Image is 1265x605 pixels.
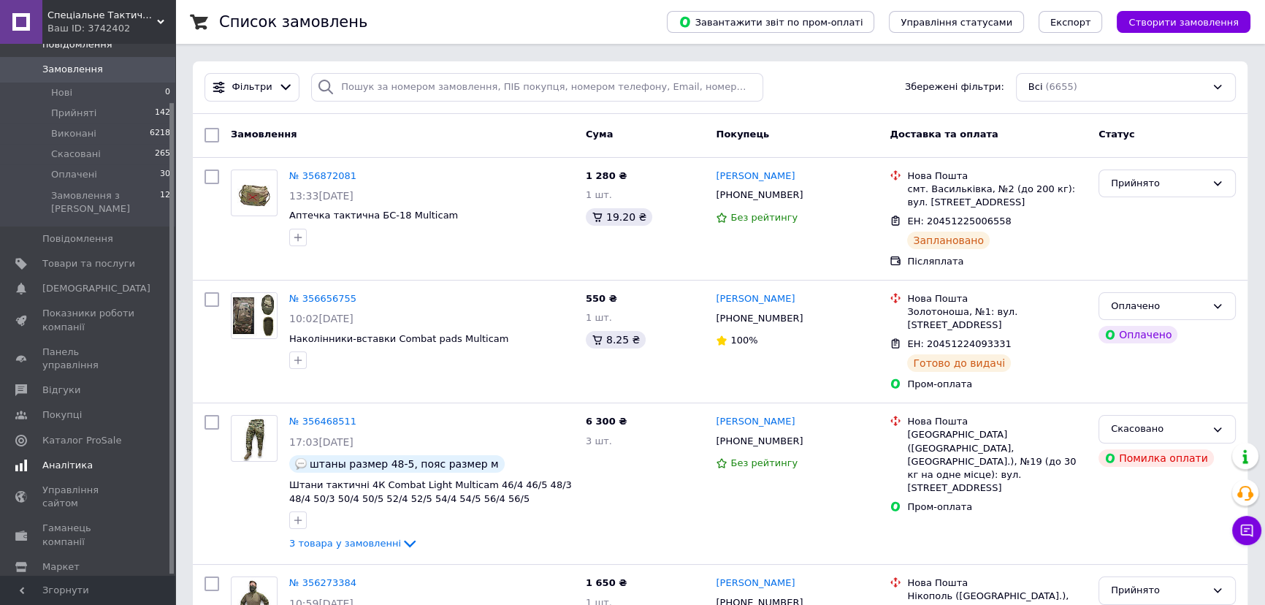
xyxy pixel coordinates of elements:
[232,80,272,94] span: Фільтри
[586,577,627,588] span: 1 650 ₴
[42,232,113,246] span: Повідомлення
[907,305,1087,332] div: Золотоноша, №1: вул. [STREET_ADDRESS]
[1039,11,1103,33] button: Експорт
[42,434,121,447] span: Каталог ProSale
[907,216,1011,227] span: ЕН: 20451225006558
[586,170,627,181] span: 1 280 ₴
[42,484,135,510] span: Управління сайтом
[51,127,96,140] span: Виконані
[730,212,798,223] span: Без рейтингу
[1117,11,1250,33] button: Створити замовлення
[1050,17,1091,28] span: Експорт
[289,479,572,504] a: Штани тактичні 4К Combat Light Multicam 46/4 46/5 48/3 48/4 50/3 50/4 50/5 52/4 52/5 54/4 54/5 56...
[907,338,1011,349] span: ЕН: 20451224093331
[890,129,998,140] span: Доставка та оплата
[295,458,307,470] img: :speech_balloon:
[907,577,1087,590] div: Нова Пошта
[42,307,135,333] span: Показники роботи компанії
[42,459,93,472] span: Аналітика
[51,86,72,99] span: Нові
[1098,449,1214,467] div: Помилка оплати
[47,9,157,22] span: Спеціальне Тактичне Спорядження
[907,415,1087,428] div: Нова Пошта
[716,129,769,140] span: Покупець
[289,170,356,181] a: № 356872081
[907,183,1087,209] div: смт. Васильківка, №2 (до 200 кг): вул. [STREET_ADDRESS]
[289,293,356,304] a: № 356656755
[219,13,367,31] h1: Список замовлень
[289,538,419,549] a: 3 товара у замовленні
[231,292,278,339] a: Фото товару
[1111,299,1206,314] div: Оплачено
[1111,583,1206,598] div: Прийнято
[155,148,170,161] span: 265
[42,346,135,372] span: Панель управління
[1232,516,1261,545] button: Чат з покупцем
[716,577,795,590] a: [PERSON_NAME]
[42,257,135,270] span: Товари та послуги
[1098,326,1177,343] div: Оплачено
[716,415,795,429] a: [PERSON_NAME]
[716,170,795,183] a: [PERSON_NAME]
[42,522,135,548] span: Гаманець компанії
[586,208,652,226] div: 19.20 ₴
[51,107,96,120] span: Прийняті
[231,129,297,140] span: Замовлення
[586,435,612,446] span: 3 шт.
[730,457,798,468] span: Без рейтингу
[289,577,356,588] a: № 356273384
[42,282,150,295] span: [DEMOGRAPHIC_DATA]
[716,292,795,306] a: [PERSON_NAME]
[51,168,97,181] span: Оплачені
[907,428,1087,495] div: [GEOGRAPHIC_DATA] ([GEOGRAPHIC_DATA], [GEOGRAPHIC_DATA].), №19 (до 30 кг на одне місце): вул. [ST...
[586,129,613,140] span: Cума
[165,86,170,99] span: 0
[289,210,458,221] a: Аптечка тактична БС-18 Multicam
[42,408,82,422] span: Покупці
[310,458,499,470] span: штаны размер 48-5, пояс размер м
[237,416,272,461] img: Фото товару
[42,384,80,397] span: Відгуки
[901,17,1012,28] span: Управління статусами
[237,170,272,216] img: Фото товару
[907,354,1011,372] div: Готово до видачі
[907,232,990,249] div: Заплановано
[231,170,278,216] a: Фото товару
[905,80,1004,94] span: Збережені фільтри:
[907,292,1087,305] div: Нова Пошта
[907,255,1087,268] div: Післяплата
[289,436,353,448] span: 17:03[DATE]
[907,501,1087,514] div: Пром-оплата
[231,415,278,462] a: Фото товару
[289,416,356,427] a: № 356468511
[289,190,353,202] span: 13:33[DATE]
[586,189,612,200] span: 1 шт.
[289,313,353,324] span: 10:02[DATE]
[713,309,806,328] div: [PHONE_NUMBER]
[42,63,103,76] span: Замовлення
[1111,176,1206,191] div: Прийнято
[889,11,1024,33] button: Управління статусами
[311,73,763,102] input: Пошук за номером замовлення, ПІБ покупця, номером телефону, Email, номером накладної
[1045,81,1077,92] span: (6655)
[586,312,612,323] span: 1 шт.
[907,170,1087,183] div: Нова Пошта
[1111,422,1206,437] div: Скасовано
[586,331,646,349] div: 8.25 ₴
[155,107,170,120] span: 142
[713,186,806,205] div: [PHONE_NUMBER]
[289,538,401,549] span: 3 товара у замовленні
[51,189,160,216] span: Замовлення з [PERSON_NAME]
[679,15,863,28] span: Завантажити звіт по пром-оплаті
[1098,129,1135,140] span: Статус
[907,378,1087,391] div: Пром-оплата
[730,335,757,346] span: 100%
[289,333,508,344] a: Наколінники-вставки Combat pads Multicam
[160,168,170,181] span: 30
[1128,17,1239,28] span: Створити замовлення
[586,416,627,427] span: 6 300 ₴
[160,189,170,216] span: 12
